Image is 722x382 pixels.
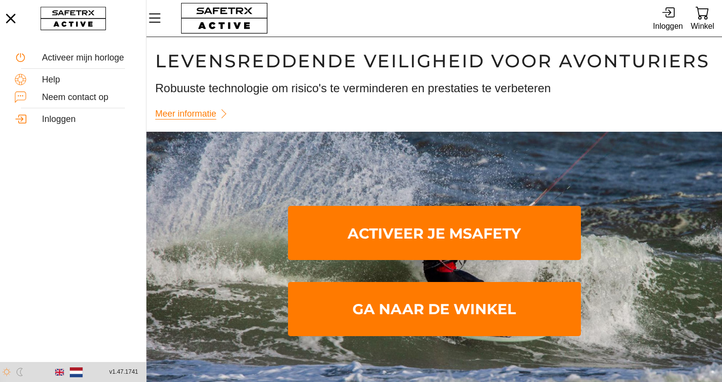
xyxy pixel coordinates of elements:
[42,92,131,103] div: Neem contact op
[288,206,581,260] a: Activeer je mSafety
[15,74,26,85] img: Help.svg
[146,8,171,28] button: Menu
[68,364,84,381] button: Nederlands
[155,50,713,72] h1: Levensreddende veiligheid voor avonturiers
[42,53,131,63] div: Activeer mijn horloge
[691,20,714,33] div: Winkel
[55,368,64,377] img: en.svg
[16,368,24,376] img: ModeDark.svg
[155,80,713,97] h3: Robuuste technologie om risico's te verminderen en prestaties te verbeteren
[103,364,144,380] button: v1.47.1741
[288,282,581,336] a: Ga naar de winkel
[51,364,68,381] button: Engels
[2,368,11,376] img: ModeLight.svg
[42,114,131,125] div: Inloggen
[69,365,83,379] img: nl.svg
[296,284,573,334] span: Ga naar de winkel
[653,20,683,33] div: Inloggen
[296,208,573,258] span: Activeer je mSafety
[15,91,26,103] img: ContactUs.svg
[155,106,216,121] span: Meer informatie
[42,75,131,85] div: Help
[155,104,234,123] a: Meer informatie
[109,367,138,377] span: v1.47.1741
